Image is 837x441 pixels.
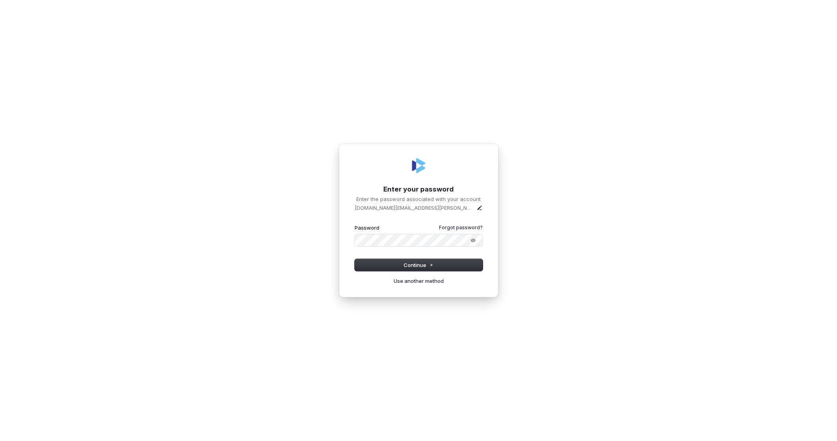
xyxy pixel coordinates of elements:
[439,224,483,231] a: Forgot password?
[355,259,483,271] button: Continue
[465,236,481,245] button: Show password
[355,195,483,203] p: Enter the password associated with your account
[355,185,483,194] h1: Enter your password
[355,224,379,231] label: Password
[409,156,428,175] img: Coverbase
[476,205,483,211] button: Edit
[394,277,444,284] a: Use another method
[355,204,473,211] p: [DOMAIN_NAME][EMAIL_ADDRESS][PERSON_NAME][DOMAIN_NAME]
[404,261,433,269] span: Continue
